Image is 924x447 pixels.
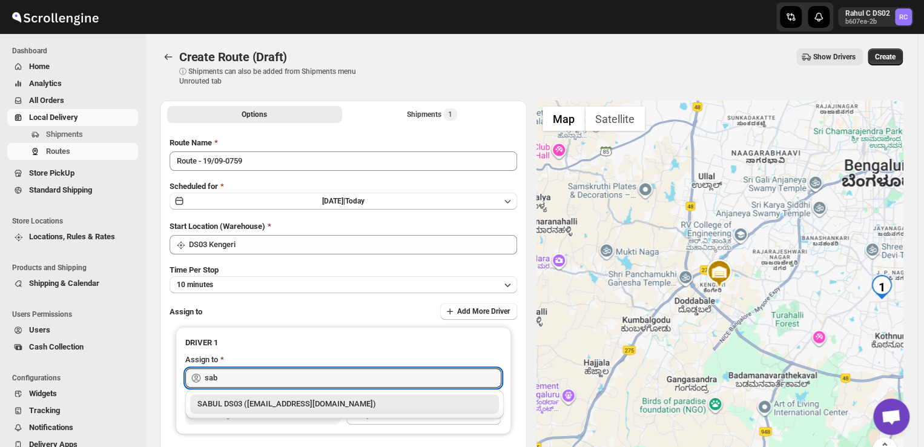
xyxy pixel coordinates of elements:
span: Scheduled for [170,182,218,191]
span: Home [29,62,50,71]
span: Start Location (Warehouse) [170,222,265,231]
button: Selected Shipments [345,106,520,123]
span: Show Drivers [813,52,856,62]
button: [DATE]|Today [170,193,517,210]
p: b607ea-2b [845,18,890,25]
button: Shipping & Calendar [7,275,138,292]
span: Users [29,325,50,334]
h3: DRIVER 1 [185,337,501,349]
span: Tracking [29,406,60,415]
button: Show Drivers [796,48,863,65]
span: Create [875,52,896,62]
p: Rahul C DS02 [845,8,890,18]
span: Users Permissions [12,310,139,319]
span: 1 [448,110,452,119]
span: Cash Collection [29,342,84,351]
span: [DATE] | [322,197,345,205]
span: Notifications [29,423,73,432]
input: Eg: Bengaluru Route [170,151,517,171]
span: Today [345,197,365,205]
span: Add More Driver [457,306,510,316]
button: Locations, Rules & Rates [7,228,138,245]
button: Show street map [543,107,585,131]
span: Store PickUp [29,168,74,177]
span: Locations, Rules & Rates [29,232,115,241]
button: Home [7,58,138,75]
button: Analytics [7,75,138,92]
span: All Orders [29,96,64,105]
span: Local Delivery [29,113,78,122]
span: Widgets [29,389,57,398]
p: ⓘ Shipments can also be added from Shipments menu Unrouted tab [179,67,370,86]
text: RC [899,13,908,21]
span: Rahul C DS02 [895,8,912,25]
li: SABUL DS03 (pokogin390@dextrago.com) [185,394,504,414]
span: Products and Shipping [12,263,139,273]
button: All Orders [7,92,138,109]
button: User menu [838,7,913,27]
span: Route Name [170,138,212,147]
span: Routes [46,147,70,156]
input: Search assignee [205,368,501,388]
button: 10 minutes [170,276,517,293]
div: Shipments [407,108,457,121]
span: Standard Shipping [29,185,92,194]
img: ScrollEngine [10,2,101,32]
button: Add More Driver [440,303,517,320]
div: SABUL DS03 ([EMAIL_ADDRESS][DOMAIN_NAME]) [197,398,492,410]
button: All Route Options [167,106,342,123]
span: Store Locations [12,216,139,226]
div: Open chat [873,399,909,435]
button: Cash Collection [7,339,138,356]
button: Widgets [7,385,138,402]
span: Time Per Stop [170,265,219,274]
div: Assign to [185,354,218,366]
span: Shipments [46,130,83,139]
span: Analytics [29,79,62,88]
input: Search location [189,235,517,254]
span: Configurations [12,373,139,383]
button: Show satellite imagery [585,107,645,131]
span: Dashboard [12,46,139,56]
button: Routes [160,48,177,65]
button: Routes [7,143,138,160]
div: 1 [870,275,894,299]
span: Assign to [170,307,202,316]
button: Users [7,322,138,339]
span: 10 minutes [177,280,213,290]
button: Create [868,48,903,65]
span: Create Route (Draft) [179,50,287,64]
span: Shipping & Calendar [29,279,99,288]
button: Notifications [7,419,138,436]
button: Shipments [7,126,138,143]
span: Options [242,110,267,119]
button: Tracking [7,402,138,419]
